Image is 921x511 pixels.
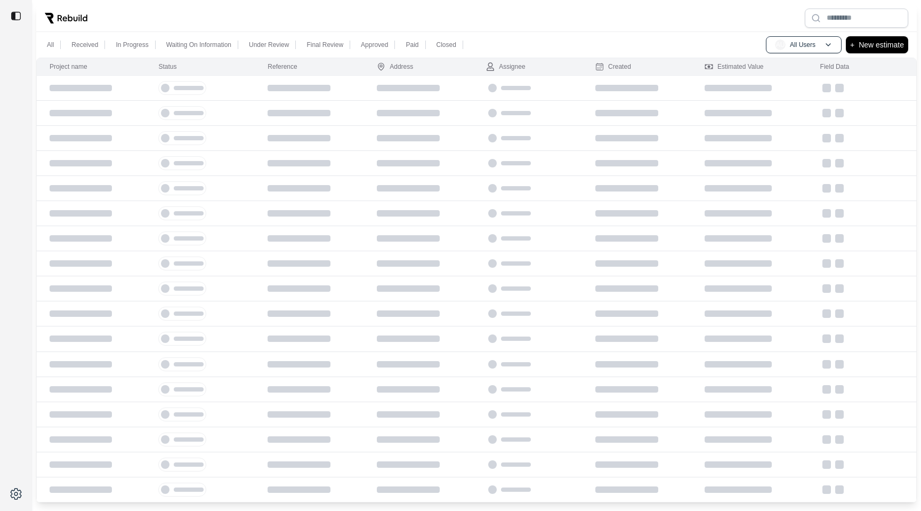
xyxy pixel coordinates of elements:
p: + [850,38,854,51]
span: AU [775,39,786,50]
div: Assignee [486,62,525,71]
p: All [47,41,54,49]
p: New estimate [859,38,904,51]
p: Received [71,41,98,49]
div: Project name [50,62,87,71]
p: In Progress [116,41,148,49]
p: Final Review [306,41,343,49]
div: Created [595,62,631,71]
p: Under Review [249,41,289,49]
p: Waiting On Information [166,41,231,49]
img: toggle sidebar [11,11,21,21]
button: AUAll Users [766,36,842,53]
div: Estimated Value [705,62,764,71]
p: All Users [790,41,815,49]
div: Address [377,62,413,71]
div: Status [158,62,176,71]
p: Paid [406,41,418,49]
p: Approved [361,41,388,49]
p: Closed [437,41,456,49]
img: Rebuild [45,13,87,23]
div: Field Data [820,62,850,71]
button: +New estimate [846,36,908,53]
div: Reference [268,62,297,71]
